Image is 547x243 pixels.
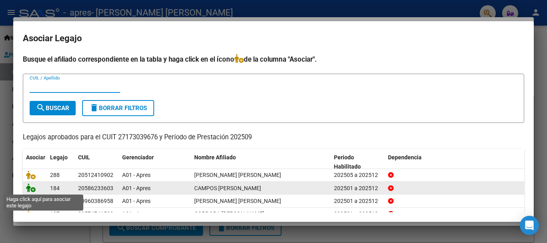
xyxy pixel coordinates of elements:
[50,172,60,178] span: 288
[36,103,46,112] mat-icon: search
[194,172,281,178] span: MARTINOV AGUIRREZABAL TOBIAS SERGIO
[194,198,281,204] span: APARICIO PEREZ SAMUEL ALEXANDER
[78,171,113,180] div: 20512410902
[334,154,361,170] span: Periodo Habilitado
[331,149,385,175] datatable-header-cell: Periodo Habilitado
[388,154,422,161] span: Dependencia
[334,184,382,193] div: 202501 a 202512
[50,185,60,191] span: 184
[194,185,261,191] span: CAMPOS SEBASTIAN LORENZO
[30,101,76,115] button: Buscar
[82,100,154,116] button: Borrar Filtros
[23,31,524,46] h2: Asociar Legajo
[50,154,68,161] span: Legajo
[334,209,382,219] div: 202501 a 202512
[122,211,151,217] span: A01 - Apres
[36,104,69,112] span: Buscar
[50,198,60,204] span: 222
[75,149,119,175] datatable-header-cell: CUIL
[334,171,382,180] div: 202505 a 202512
[78,197,113,206] div: 20960386958
[78,154,90,161] span: CUIL
[194,154,236,161] span: Nombre Afiliado
[23,133,524,143] p: Legajos aprobados para el CUIT 27173039676 y Período de Prestación 202509
[334,197,382,206] div: 202501 a 202512
[78,184,113,193] div: 20586233603
[385,149,525,175] datatable-header-cell: Dependencia
[26,154,45,161] span: Asociar
[50,211,60,217] span: 187
[78,209,113,219] div: 20574741530
[122,172,151,178] span: A01 - Apres
[47,149,75,175] datatable-header-cell: Legajo
[23,54,524,64] h4: Busque el afiliado correspondiente en la tabla y haga click en el ícono de la columna "Asociar".
[520,216,539,235] div: Open Intercom Messenger
[89,104,147,112] span: Borrar Filtros
[119,149,191,175] datatable-header-cell: Gerenciador
[191,149,331,175] datatable-header-cell: Nombre Afiliado
[194,211,264,217] span: CORDOBA ELIAN GAEL
[122,185,151,191] span: A01 - Apres
[23,149,47,175] datatable-header-cell: Asociar
[122,198,151,204] span: A01 - Apres
[122,154,154,161] span: Gerenciador
[89,103,99,112] mat-icon: delete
